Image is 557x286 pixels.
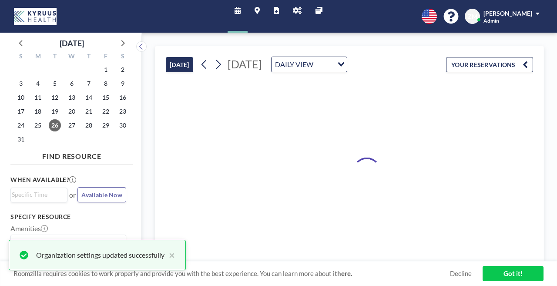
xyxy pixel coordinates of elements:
span: Available Now [81,191,122,199]
a: Decline [450,269,472,278]
a: here. [337,269,352,277]
button: close [164,250,175,260]
span: Sunday, August 10, 2025 [15,91,27,104]
button: Available Now [77,187,126,202]
span: Admin [483,17,499,24]
span: Thursday, August 7, 2025 [83,77,95,90]
span: Friday, August 8, 2025 [100,77,112,90]
span: Saturday, August 9, 2025 [117,77,129,90]
div: F [97,51,114,63]
span: DAILY VIEW [273,59,315,70]
span: Saturday, August 2, 2025 [117,64,129,76]
div: [DATE] [60,37,84,49]
span: or [69,191,76,199]
div: W [64,51,81,63]
div: T [80,51,97,63]
h4: FIND RESOURCE [10,148,133,161]
button: [DATE] [166,57,193,72]
span: Friday, August 15, 2025 [100,91,112,104]
span: Tuesday, August 26, 2025 [49,119,61,131]
span: Sunday, August 17, 2025 [15,105,27,118]
span: Sunday, August 31, 2025 [15,133,27,145]
span: Monday, August 18, 2025 [32,105,44,118]
div: T [47,51,64,63]
span: Friday, August 29, 2025 [100,119,112,131]
img: organization-logo [14,8,57,25]
div: Search for option [11,188,67,201]
div: M [30,51,47,63]
span: Wednesday, August 20, 2025 [66,105,78,118]
span: Monday, August 4, 2025 [32,77,44,90]
div: S [13,51,30,63]
span: [DATE] [228,57,262,71]
span: Friday, August 22, 2025 [100,105,112,118]
span: Tuesday, August 19, 2025 [49,105,61,118]
span: Monday, August 11, 2025 [32,91,44,104]
a: Got it! [483,266,544,281]
div: Search for option [11,235,126,250]
span: Saturday, August 23, 2025 [117,105,129,118]
span: Sunday, August 24, 2025 [15,119,27,131]
button: YOUR RESERVATIONS [446,57,533,72]
div: Organization settings updated successfully [36,250,164,260]
span: Wednesday, August 27, 2025 [66,119,78,131]
span: Thursday, August 14, 2025 [83,91,95,104]
span: Tuesday, August 5, 2025 [49,77,61,90]
span: Monday, August 25, 2025 [32,119,44,131]
span: Thursday, August 21, 2025 [83,105,95,118]
span: Tuesday, August 12, 2025 [49,91,61,104]
span: [PERSON_NAME] [483,10,532,17]
span: Thursday, August 28, 2025 [83,119,95,131]
span: Friday, August 1, 2025 [100,64,112,76]
span: ZM [468,13,477,20]
span: Saturday, August 30, 2025 [117,119,129,131]
div: Search for option [272,57,347,72]
input: Search for option [12,190,62,199]
input: Search for option [12,237,121,248]
span: Sunday, August 3, 2025 [15,77,27,90]
span: Wednesday, August 6, 2025 [66,77,78,90]
div: S [114,51,131,63]
input: Search for option [316,59,332,70]
label: Amenities [10,224,48,233]
span: Roomzilla requires cookies to work properly and provide you with the best experience. You can lea... [13,269,450,278]
span: Saturday, August 16, 2025 [117,91,129,104]
h3: Specify resource [10,213,126,221]
span: Wednesday, August 13, 2025 [66,91,78,104]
